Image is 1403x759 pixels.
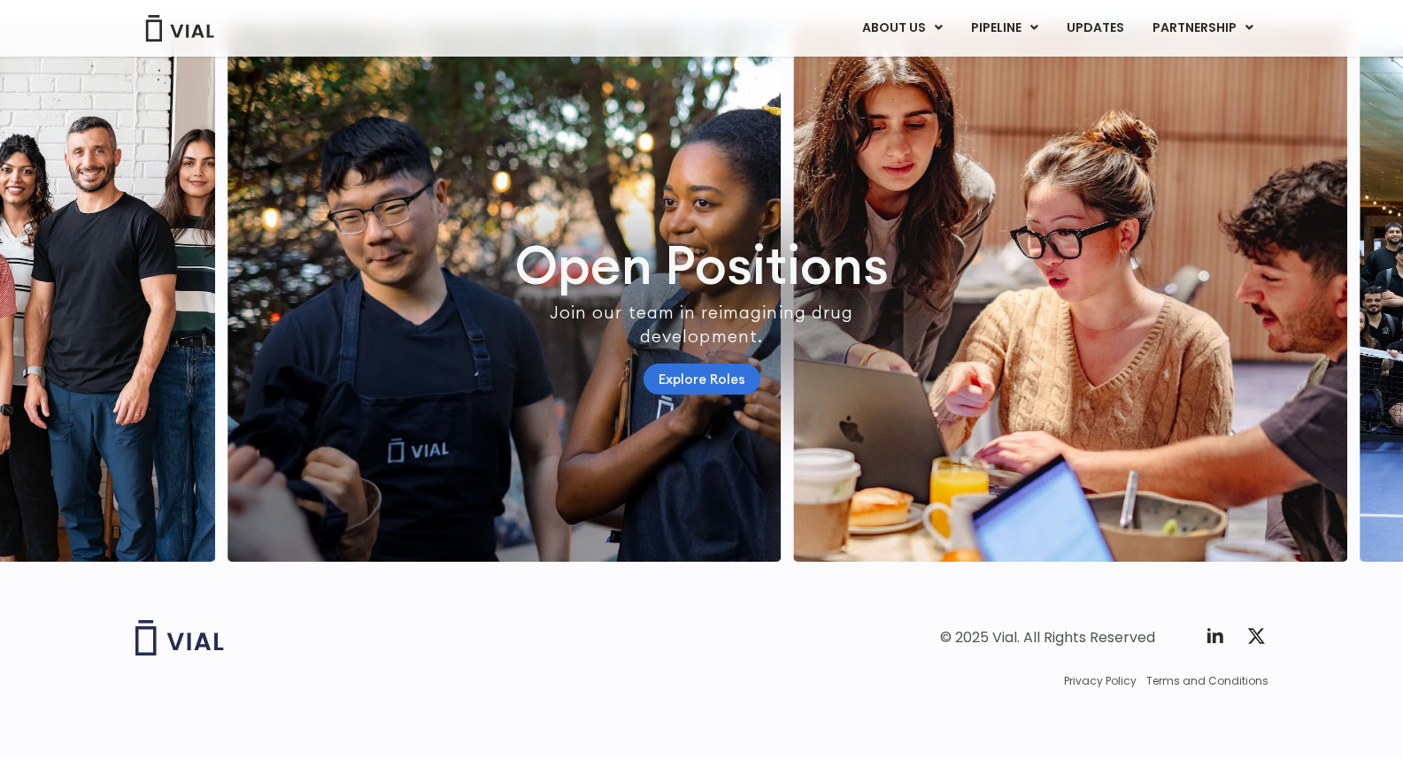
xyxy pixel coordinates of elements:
[644,364,760,395] a: Explore Roles
[1138,13,1268,43] a: PARTNERSHIPMenu Toggle
[1052,13,1137,43] a: UPDATES
[940,628,1155,648] div: © 2025 Vial. All Rights Reserved
[957,13,1052,43] a: PIPELINEMenu Toggle
[848,13,956,43] a: ABOUT USMenu Toggle
[144,15,215,42] img: Vial Logo
[1064,673,1137,689] a: Privacy Policy
[227,25,782,562] div: 1 / 7
[135,620,224,655] img: Vial logo wih "Vial" spelled out
[1146,673,1268,689] a: Terms and Conditions
[794,25,1348,562] div: 2 / 7
[227,25,782,562] img: http://Group%20of%20people%20smiling%20wearing%20aprons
